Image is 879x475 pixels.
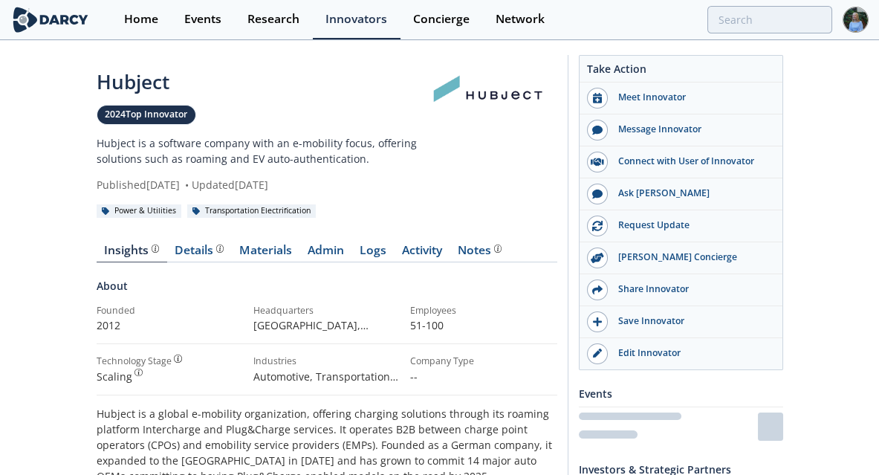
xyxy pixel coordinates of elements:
div: Innovators [325,13,387,25]
div: Connect with User of Innovator [608,155,774,168]
span: • [183,178,192,192]
img: Profile [843,7,869,33]
div: Edit Innovator [608,346,774,360]
div: Network [496,13,545,25]
div: Founded [97,304,243,317]
img: information.svg [152,245,160,253]
a: Logs [352,245,395,262]
p: -- [410,369,557,384]
div: Power & Utilities [97,204,182,218]
div: Research [247,13,299,25]
img: information.svg [134,369,143,377]
p: 51-100 [410,317,557,333]
div: Meet Innovator [608,91,774,104]
span: Automotive, Transportation & Logistics, Power & Utilities [253,369,398,399]
div: Notes [458,245,502,256]
input: Advanced Search [707,6,832,33]
a: Insights [97,245,167,262]
a: Notes [450,245,510,262]
img: information.svg [216,245,224,253]
a: Admin [300,245,352,262]
div: About [97,278,557,304]
img: information.svg [174,355,182,363]
img: information.svg [494,245,502,253]
p: 2012 [97,317,243,333]
div: Scaling [97,369,243,384]
div: Message Innovator [608,123,774,136]
div: Events [184,13,221,25]
div: Technology Stage [97,355,172,368]
div: Events [579,381,783,407]
div: Take Action [580,61,782,83]
p: Hubject is a software company with an e-mobility focus, offering solutions such as roaming and EV... [97,135,421,167]
div: Hubject [97,68,421,97]
div: Home [124,13,158,25]
div: Published [DATE] Updated [DATE] [97,177,421,193]
div: Insights [104,245,159,256]
button: Save Innovator [580,306,782,338]
a: 2024Top Innovator [97,105,196,125]
a: Activity [395,245,450,262]
div: Ask [PERSON_NAME] [608,187,774,200]
a: Edit Innovator [580,338,782,369]
div: Concierge [413,13,470,25]
div: Save Innovator [608,314,774,328]
img: logo-wide.svg [10,7,91,33]
p: [GEOGRAPHIC_DATA], [US_STATE] , [GEOGRAPHIC_DATA] [253,317,400,333]
div: [PERSON_NAME] Concierge [608,251,774,264]
a: Details [167,245,232,262]
a: Materials [232,245,300,262]
div: Share Innovator [608,282,774,296]
div: Headquarters [253,304,400,317]
div: Employees [410,304,557,317]
div: Request Update [608,219,774,232]
div: Company Type [410,355,557,368]
div: Transportation Electrification [187,204,317,218]
div: Industries [253,355,400,368]
div: Details [175,245,224,256]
